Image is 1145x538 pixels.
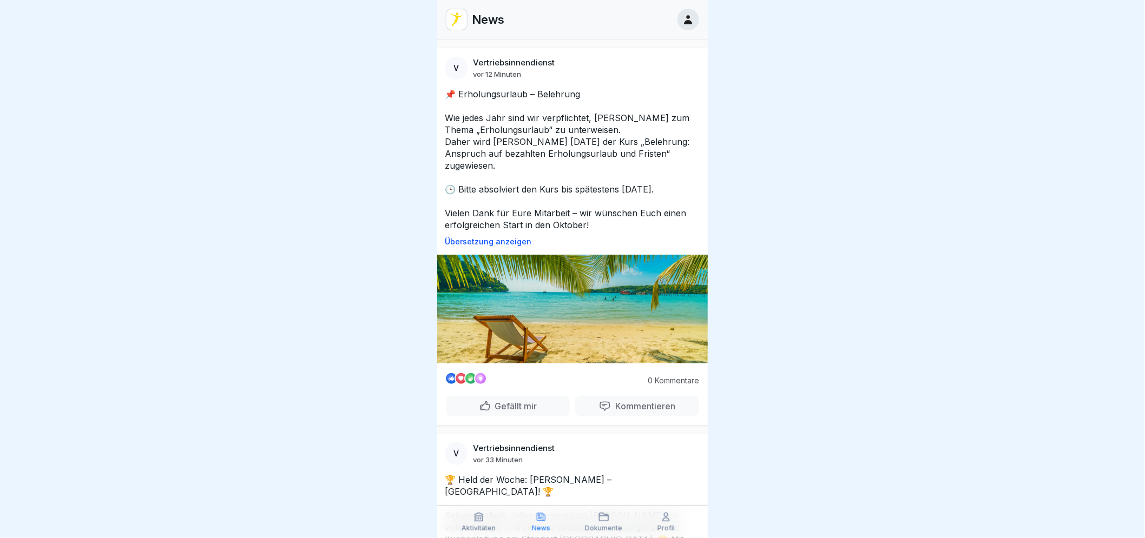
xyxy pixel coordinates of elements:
[462,524,496,532] p: Aktivitäten
[473,443,555,453] p: Vertriebsinnendienst
[445,88,700,231] p: 📌 Erholungsurlaub – Belehrung Wie jedes Jahr sind wir verpflichtet, [PERSON_NAME] zum Thema „Erho...
[491,401,537,411] p: Gefällt mir
[445,442,468,465] div: V
[532,524,550,532] p: News
[472,12,504,26] p: News
[657,524,675,532] p: Profil
[445,237,700,246] p: Übersetzung anzeigen
[473,70,521,78] p: vor 12 Minuten
[473,58,555,68] p: Vertriebsinnendienst
[446,9,467,30] img: vd4jgc378hxa8p7qw0fvrl7x.png
[611,401,675,411] p: Kommentieren
[437,255,708,363] img: Post Image
[640,376,699,385] p: 0 Kommentare
[585,524,622,532] p: Dokumente
[445,57,468,79] div: V
[473,455,523,464] p: vor 33 Minuten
